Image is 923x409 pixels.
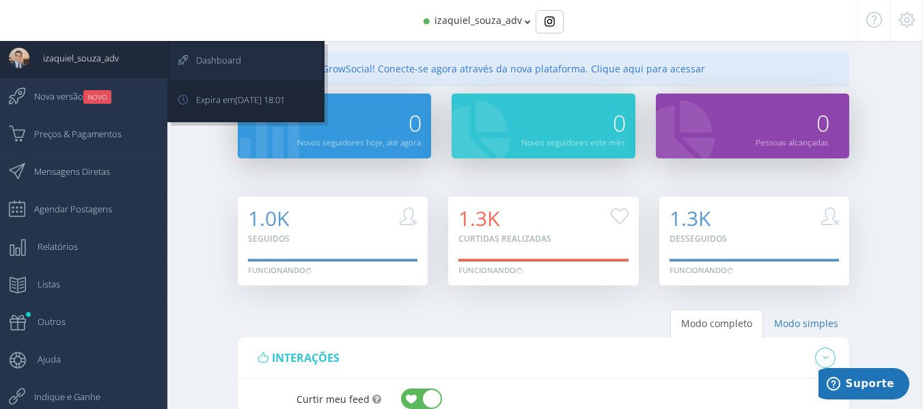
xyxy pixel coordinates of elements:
[20,192,112,226] span: Agendar Postagens
[238,51,850,87] div: Nova versão do GrowSocial! Conecte-se agora através da nova plataforma. Clique aqui para acessar
[297,137,421,147] small: Novos seguidores hoje, até agora
[182,43,241,77] span: Dashboard
[24,342,61,376] span: Ajuda
[458,233,551,244] small: Curtidas realizadas
[29,41,119,75] span: izaquiel_souza_adv
[818,368,909,402] iframe: Abre um widget para que você possa encontrar mais informações
[272,350,340,365] span: interações
[20,117,122,151] span: Preços & Pagamentos
[409,107,421,139] span: 0
[9,48,29,68] img: User Image
[545,16,555,27] img: Instagram_simple_icon.svg
[458,265,523,276] div: Funcionando
[670,233,727,244] small: Desseguidos
[435,14,522,27] span: izaquiel_souza_adv
[816,107,829,139] span: 0
[169,43,322,81] a: Dashboard
[305,268,312,274] img: loader.gif
[670,309,763,338] a: Modo completo
[24,305,66,339] span: Outros
[458,204,499,232] span: 1.3K
[24,229,78,264] span: Relatórios
[297,393,370,406] span: Curtir meu feed
[248,204,289,232] span: 1.0K
[182,83,285,117] span: Expira em
[756,137,829,147] small: Pessoas alcançadas
[670,265,734,276] div: Funcionando
[521,137,625,147] small: Novos seguidores este mês
[169,83,322,120] a: Expira em[DATE] 18:01
[763,309,849,338] a: Modo simples
[83,90,111,104] small: NOVO
[536,10,564,33] div: Basic example
[248,233,290,244] small: Seguidos
[235,94,285,106] span: [DATE] 18:01
[670,204,711,232] span: 1.3K
[20,79,111,113] span: Nova versão
[248,265,312,276] div: Funcionando
[727,268,734,274] img: loader.gif
[24,267,60,301] span: Listas
[613,107,625,139] span: 0
[516,268,523,274] img: loader.gif
[20,154,110,188] span: Mensagens Diretas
